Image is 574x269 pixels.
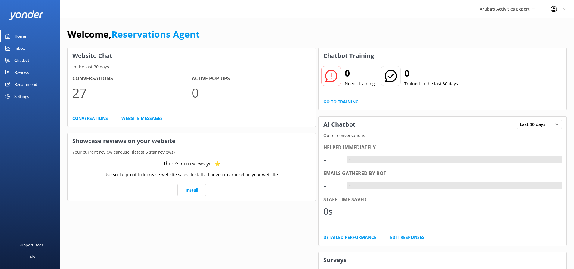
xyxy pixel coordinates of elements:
p: 0 [192,83,311,103]
h2: 0 [404,66,458,80]
h2: 0 [345,66,375,80]
div: Settings [14,90,29,102]
span: Aruba's Activities Expert [480,6,530,12]
div: - [323,178,341,193]
span: Last 30 days [520,121,549,128]
a: Edit Responses [390,234,425,241]
div: Staff time saved [323,196,562,204]
h3: Chatbot Training [319,48,378,64]
div: There’s no reviews yet ⭐ [163,160,221,168]
div: Recommend [14,78,37,90]
h1: Welcome, [67,27,200,42]
p: Out of conversations [319,132,567,139]
div: - [347,156,352,164]
div: Reviews [14,66,29,78]
div: 0s [323,204,341,219]
p: Needs training [345,80,375,87]
div: Helped immediately [323,144,562,152]
h3: Showcase reviews on your website [68,133,316,149]
div: - [323,152,341,167]
a: Reservations Agent [111,28,200,40]
div: Chatbot [14,54,29,66]
a: Go to Training [323,99,359,105]
div: Home [14,30,26,42]
p: Use social proof to increase website sales. Install a badge or carousel on your website. [104,171,279,178]
h3: Surveys [319,252,567,268]
div: Support Docs [19,239,43,251]
p: In the last 30 days [68,64,316,70]
a: Install [177,184,206,196]
h3: AI Chatbot [319,117,360,132]
a: Detailed Performance [323,234,376,241]
p: 27 [72,83,192,103]
h4: Conversations [72,75,192,83]
h4: Active Pop-ups [192,75,311,83]
p: Trained in the last 30 days [404,80,458,87]
p: Your current review carousel (latest 5 star reviews) [68,149,316,155]
a: Conversations [72,115,108,122]
div: Inbox [14,42,25,54]
h3: Website Chat [68,48,316,64]
div: - [347,182,352,189]
img: yonder-white-logo.png [9,10,44,20]
div: Emails gathered by bot [323,170,562,177]
div: Help [27,251,35,263]
a: Website Messages [121,115,163,122]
